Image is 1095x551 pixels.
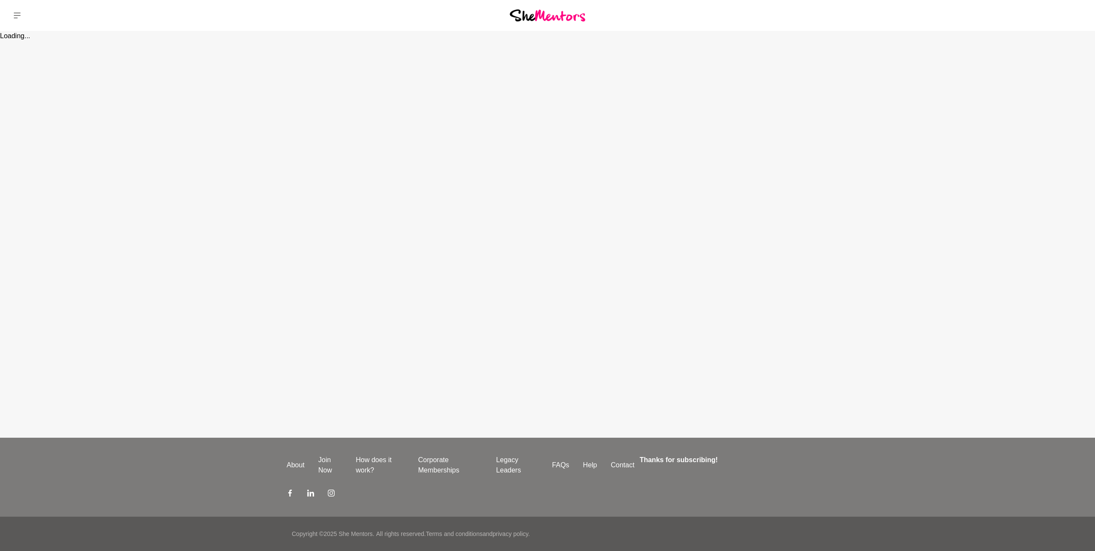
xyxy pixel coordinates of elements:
a: privacy policy [493,530,528,537]
a: About [280,460,312,470]
a: Natalie Kidcaff [1064,5,1085,26]
a: Legacy Leaders [489,455,545,475]
p: All rights reserved. and . [376,530,529,539]
a: FAQs [545,460,576,470]
a: Terms and conditions [426,530,482,537]
a: Join Now [312,455,349,475]
a: How does it work? [349,455,411,475]
h4: Thanks for subscribing! [640,455,803,465]
img: She Mentors Logo [510,9,585,21]
p: Copyright © 2025 She Mentors . [292,530,374,539]
a: Corporate Memberships [411,455,489,475]
a: Contact [604,460,641,470]
a: LinkedIn [307,489,314,500]
a: Instagram [328,489,335,500]
a: Facebook [287,489,293,500]
a: Help [576,460,604,470]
